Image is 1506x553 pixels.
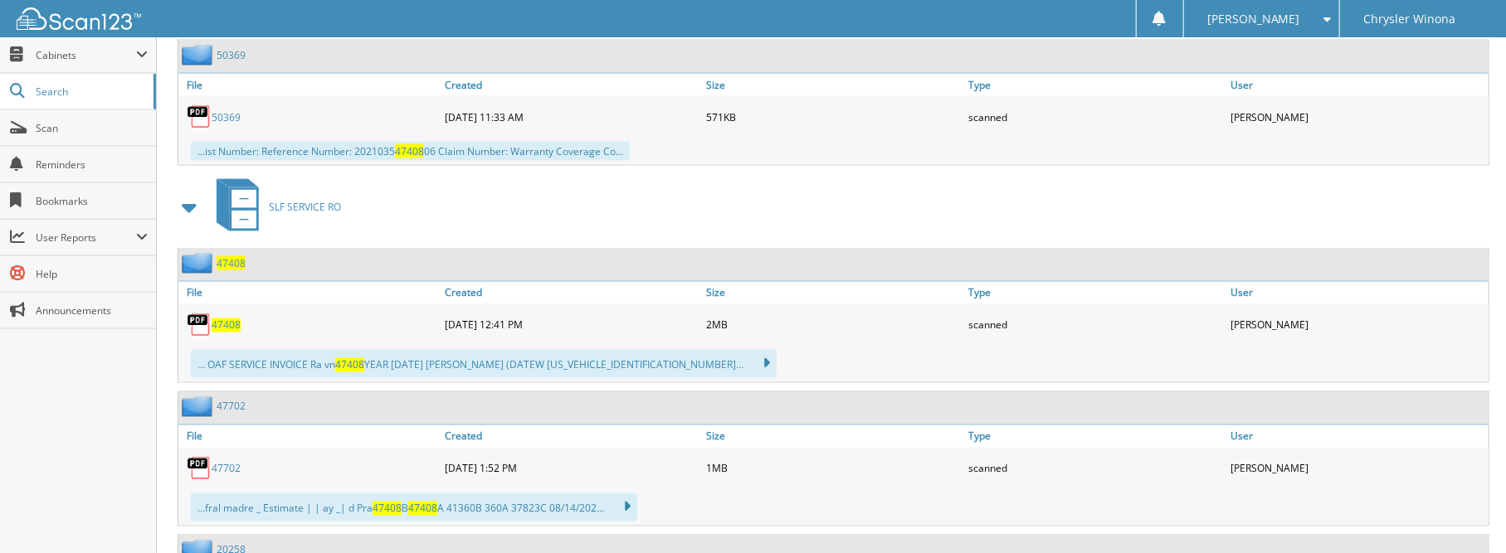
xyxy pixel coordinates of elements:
[182,396,217,417] img: folder2.png
[17,7,141,30] img: scan123-logo-white.svg
[703,100,965,133] div: 571KB
[217,48,246,62] a: 50369
[1226,74,1489,96] a: User
[191,350,777,378] div: ... OAF SERVICE INVOICE Ra vn YEAR [DATE] [PERSON_NAME] (DATEW [US_VEHICLE_IDENTIFICATION_NUMBER]...
[178,74,441,96] a: File
[1423,473,1506,553] iframe: Chat Widget
[36,267,148,281] span: Help
[1226,452,1489,485] div: [PERSON_NAME]
[441,452,703,485] div: [DATE] 1:52 PM
[36,303,148,318] span: Announcements
[36,230,136,245] span: User Reports
[182,253,217,274] img: folder2.png
[178,425,441,448] a: File
[408,502,437,516] span: 47408
[441,308,703,342] div: [DATE] 12:41 PM
[36,121,148,135] span: Scan
[373,502,402,516] span: 47408
[703,308,965,342] div: 2MB
[703,282,965,304] a: Size
[703,425,965,448] a: Size
[217,400,246,414] a: 47702
[178,282,441,304] a: File
[964,452,1226,485] div: scanned
[395,144,424,158] span: 47408
[191,142,630,161] div: ...ist Number: Reference Number: 2021035 06 Claim Number: Warranty Coverage Co...
[964,74,1226,96] a: Type
[182,45,217,65] img: folder2.png
[441,282,703,304] a: Created
[212,318,241,332] a: 47408
[191,493,637,521] div: ...fral madre _ Estimate | | ay _| d Pra B A 41360B 360A 37823C 08/14/202...
[964,425,1226,448] a: Type
[1226,308,1489,342] div: [PERSON_NAME]
[207,174,341,240] a: SLF SERVICE RO
[441,425,703,448] a: Created
[187,313,212,337] img: PDF.png
[1226,282,1489,304] a: User
[217,256,246,270] a: 47408
[36,194,148,208] span: Bookmarks
[36,158,148,172] span: Reminders
[36,85,145,99] span: Search
[187,104,212,129] img: PDF.png
[1363,14,1455,24] span: Chrysler Winona
[964,282,1226,304] a: Type
[335,358,364,372] span: 47408
[212,110,241,124] a: 50369
[964,308,1226,342] div: scanned
[187,456,212,481] img: PDF.png
[269,200,341,214] span: SLF SERVICE RO
[212,462,241,476] a: 47702
[441,100,703,133] div: [DATE] 11:33 AM
[703,452,965,485] div: 1MB
[964,100,1226,133] div: scanned
[1226,425,1489,448] a: User
[36,48,136,62] span: Cabinets
[703,74,965,96] a: Size
[441,74,703,96] a: Created
[1207,14,1300,24] span: [PERSON_NAME]
[1226,100,1489,133] div: [PERSON_NAME]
